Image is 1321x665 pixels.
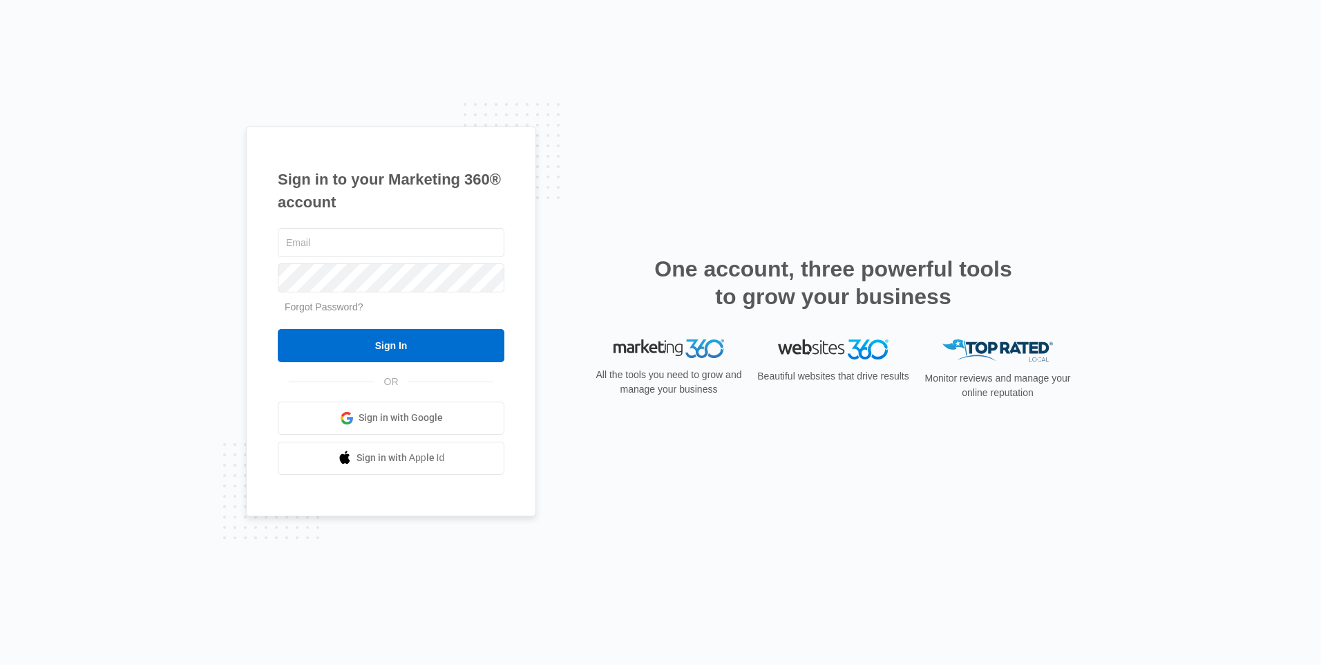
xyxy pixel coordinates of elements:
[359,411,443,425] span: Sign in with Google
[778,339,888,359] img: Websites 360
[278,402,504,435] a: Sign in with Google
[614,339,724,359] img: Marketing 360
[278,168,504,214] h1: Sign in to your Marketing 360® account
[374,375,408,389] span: OR
[278,329,504,362] input: Sign In
[591,368,746,397] p: All the tools you need to grow and manage your business
[285,301,363,312] a: Forgot Password?
[278,228,504,257] input: Email
[357,451,445,465] span: Sign in with Apple Id
[942,339,1053,362] img: Top Rated Local
[920,371,1075,400] p: Monitor reviews and manage your online reputation
[756,369,911,384] p: Beautiful websites that drive results
[278,442,504,475] a: Sign in with Apple Id
[650,255,1016,310] h2: One account, three powerful tools to grow your business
